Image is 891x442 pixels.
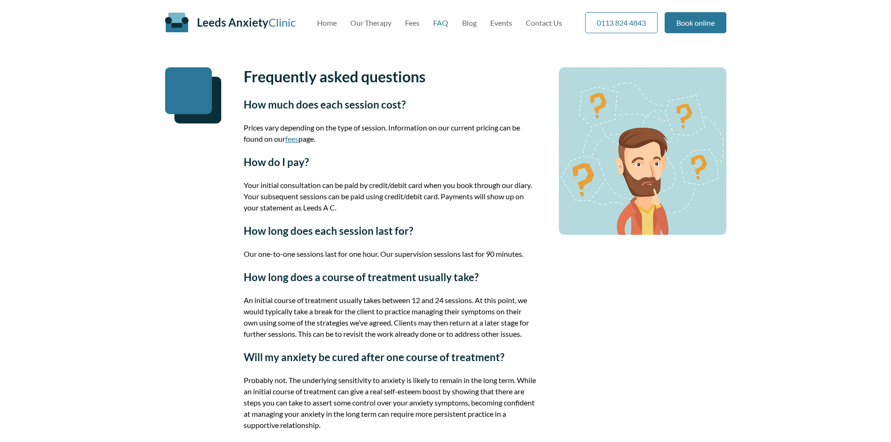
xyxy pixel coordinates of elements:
[317,18,337,27] a: Home
[244,122,536,145] p: Prices vary depending on the type of session. Information on our current pricing can be found on ...
[244,351,536,363] h2: Will my anxiety be cured after one course of treatment?
[197,15,268,29] span: Leeds Anxiety
[665,12,726,33] a: Book online
[244,156,536,168] h2: How do I pay?
[244,67,536,86] h1: Frequently asked questions
[244,180,536,213] p: Your initial consultation can be paid by credit/debit card when you book through our diary. Your ...
[433,18,448,27] a: FAQ
[462,18,477,27] a: Blog
[244,98,536,111] h2: How much does each session cost?
[244,375,536,431] p: Probably not. The underlying sensitivity to anxiety is likely to remain in the long term. While a...
[244,248,536,260] p: Our one-to-one sessions last for one hour. Our supervision sessions last for 90 minutes.
[350,18,391,27] a: Our Therapy
[244,225,536,237] h2: How long does each session last for?
[490,18,512,27] a: Events
[559,67,726,235] img: Pondering man surrounded by question marks
[244,295,536,340] p: An initial course of treatment usually takes between 12 and 24 sessions. At this point, we would ...
[526,18,562,27] a: Contact Us
[585,12,658,33] a: 0113 824 4843
[405,18,420,27] a: Fees
[285,134,298,143] a: fees
[244,271,536,283] h2: How long does a course of treatment usually take?
[197,15,296,29] a: Leeds AnxietyClinic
